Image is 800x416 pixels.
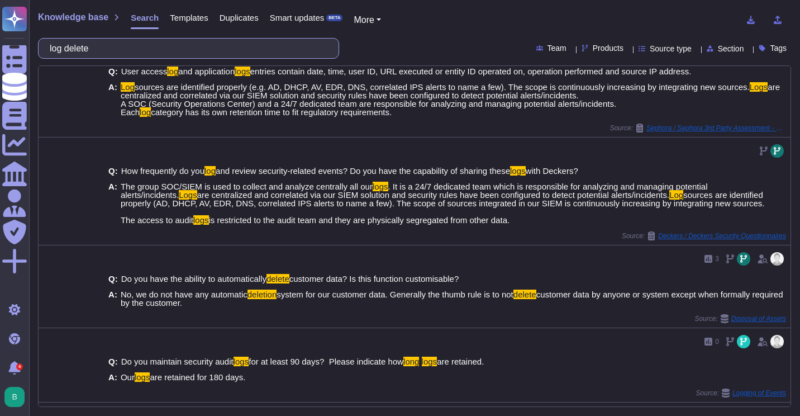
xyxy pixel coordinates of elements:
span: with Deckers? [526,166,578,176]
b: A: [108,290,117,307]
img: user [770,335,784,348]
mark: deletion [247,290,277,299]
span: sources are identified properly (e.g. AD, DHCP, AV, EDR, DNS, correlated IPS alerts to name a few... [135,82,750,92]
mark: log [204,166,216,176]
span: Templates [170,13,208,22]
span: Knowledge base [38,13,108,22]
button: More [354,13,381,27]
span: The group SOC/SIEM is used to collect and analyze centrally all our [121,182,373,191]
span: and application [178,67,235,76]
b: Q: [108,67,118,75]
span: Our [121,372,135,382]
mark: logs [510,166,526,176]
span: User access [121,67,168,76]
span: Source: [622,231,786,240]
mark: log [167,67,178,76]
span: are centralized and correlated via our SIEM solution and security rules have been configured to d... [197,190,670,200]
mark: Logs [179,190,197,200]
span: Source type [650,45,692,53]
span: Section [718,45,744,53]
span: No, we do not have any automatic [121,290,247,299]
mark: delete [513,290,536,299]
span: category has its own retention time to fit regulatory requirements. [151,107,392,117]
span: Source: [610,124,786,133]
b: A: [108,373,117,381]
mark: logs [373,182,388,191]
img: user [4,387,25,407]
b: A: [108,83,117,116]
span: Do you maintain security audit [121,357,234,366]
mark: logs [193,215,209,225]
span: . It is a 24/7 dedicated team which is responsible for analyzing and managing potential alerts/in... [121,182,708,200]
mark: Logs [750,82,768,92]
span: Deckers / Deckers Security Questionnaires [658,233,786,239]
mark: logs [422,357,437,366]
span: for at least 90 days? Please indicate how [249,357,403,366]
img: user [770,252,784,266]
span: 3 [715,256,719,262]
span: How frequently do you [121,166,204,176]
mark: Log [669,190,683,200]
mark: delete [266,274,289,283]
div: BETA [326,15,342,21]
span: are retained. [437,357,484,366]
span: More [354,15,374,25]
mark: logs [135,372,150,382]
span: Team [547,44,566,52]
mark: Log [121,82,135,92]
span: are centralized and correlated via our SIEM solution and security rules have been configured to d... [121,82,780,117]
span: sources are identified properly (AD, DHCP, AV, EDR, DNS, correlated IPS alerts to name a few). Th... [121,190,765,225]
span: Duplicates [220,13,259,22]
span: Logging of Events [732,390,786,396]
b: A: [108,182,117,224]
span: Source: [694,314,786,323]
mark: long [403,357,419,366]
span: 0 [715,338,719,345]
span: customer data? Is this function customisable? [289,274,459,283]
b: Q: [108,357,118,366]
span: Search [131,13,159,22]
span: Tags [770,44,787,52]
span: and review security-related events? Do you have the capability of sharing these [216,166,510,176]
b: Q: [108,275,118,283]
span: Sephora / Sephora 3rd Party Assessment - CEVA [646,125,786,131]
input: Search a question or template... [44,39,327,58]
span: Source: [696,389,786,398]
span: Products [593,44,623,52]
mark: log [140,107,151,117]
span: Do you have the ability to automatically [121,274,266,283]
b: Q: [108,167,118,175]
mark: logs [234,357,249,366]
span: Disposal of Assets [731,315,786,322]
mark: logs [235,67,250,76]
span: customer data by anyone or system except when formally required by the customer. [121,290,783,308]
button: user [2,385,32,409]
span: system for our customer data. Generally the thumb rule is to not [277,290,513,299]
span: is restricted to the audit team and they are physically segregated from other data. [209,215,510,225]
span: are retained for 180 days. [150,372,245,382]
span: entries contain date, time, user ID, URL executed or entity ID operated on, operation performed a... [250,67,692,76]
div: 4 [16,363,23,370]
span: Smart updates [270,13,325,22]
